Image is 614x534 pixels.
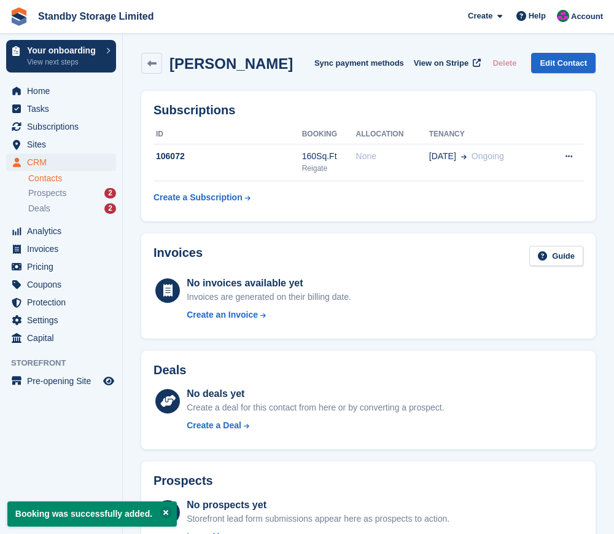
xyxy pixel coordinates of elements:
a: Guide [529,246,583,266]
div: Create a Subscription [153,191,243,204]
span: Pricing [27,258,101,275]
div: No prospects yet [187,498,449,512]
div: Create an Invoice [187,308,258,321]
img: stora-icon-8386f47178a22dfd0bd8f6a31ec36ba5ce8667c1dd55bd0f319d3a0aa187defe.svg [10,7,28,26]
span: Coupons [27,276,101,293]
a: menu [6,222,116,240]
div: Create a deal for this contact from here or by converting a prospect. [187,401,444,414]
div: Reigate [302,163,356,174]
h2: Subscriptions [153,103,583,117]
a: Contacts [28,173,116,184]
a: menu [6,312,116,329]
span: Help [529,10,546,22]
a: menu [6,372,116,390]
div: Create a Deal [187,419,241,432]
a: View on Stripe [409,53,483,73]
div: Invoices are generated on their billing date. [187,291,351,304]
div: No deals yet [187,387,444,401]
a: Preview store [101,374,116,388]
p: Booking was successfully added. [7,501,177,527]
span: Home [27,82,101,100]
span: [DATE] [429,150,456,163]
span: Create [468,10,492,22]
th: Booking [302,125,356,144]
span: Subscriptions [27,118,101,135]
div: 160Sq.Ft [302,150,356,163]
h2: Invoices [153,246,203,266]
a: menu [6,118,116,135]
h2: [PERSON_NAME] [169,55,293,72]
p: Your onboarding [27,46,100,55]
div: 2 [104,188,116,198]
span: Storefront [11,357,122,369]
span: Deals [28,203,50,214]
a: Deals 2 [28,202,116,215]
div: None [356,150,429,163]
img: Glenn Fisher [557,10,569,22]
a: menu [6,329,116,347]
th: ID [153,125,302,144]
a: menu [6,258,116,275]
span: Settings [27,312,101,329]
button: Delete [488,53,521,73]
span: Invoices [27,240,101,257]
a: Create a Subscription [153,186,251,209]
a: Standby Storage Limited [33,6,158,26]
span: Capital [27,329,101,347]
p: View next steps [27,57,100,68]
a: menu [6,240,116,257]
span: CRM [27,154,101,171]
a: menu [6,276,116,293]
div: 2 [104,203,116,214]
h2: Prospects [153,474,213,488]
span: Pre-opening Site [27,372,101,390]
span: Sites [27,136,101,153]
a: Prospects 2 [28,187,116,200]
th: Tenancy [429,125,544,144]
span: Analytics [27,222,101,240]
div: 106072 [153,150,302,163]
span: Ongoing [472,151,504,161]
span: Tasks [27,100,101,117]
a: menu [6,82,116,100]
a: Edit Contact [531,53,596,73]
a: Your onboarding View next steps [6,40,116,73]
span: Protection [27,294,101,311]
a: menu [6,154,116,171]
a: menu [6,100,116,117]
button: Sync payment methods [314,53,404,73]
th: Allocation [356,125,429,144]
span: Prospects [28,187,66,199]
h2: Deals [153,363,186,377]
span: View on Stripe [414,57,468,69]
a: menu [6,136,116,153]
div: No invoices available yet [187,276,351,291]
div: Storefront lead form submissions appear here as prospects to action. [187,512,449,525]
a: menu [6,294,116,311]
span: Account [571,10,603,23]
a: Create an Invoice [187,308,351,321]
a: Create a Deal [187,419,444,432]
